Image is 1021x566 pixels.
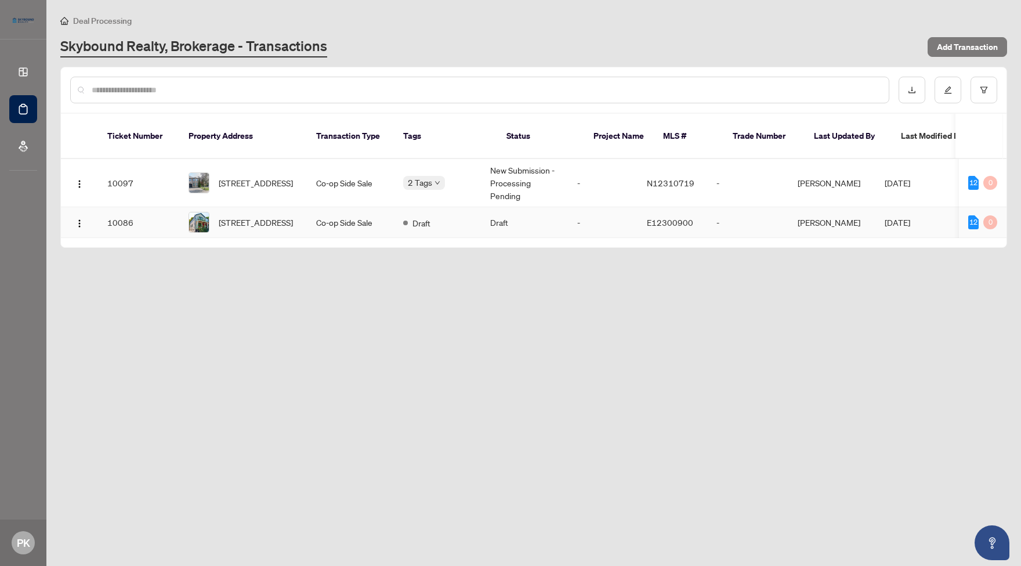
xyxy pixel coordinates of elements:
[901,129,972,142] span: Last Modified Date
[928,37,1007,57] button: Add Transaction
[408,176,432,189] span: 2 Tags
[654,114,723,159] th: MLS #
[892,114,996,159] th: Last Modified Date
[189,212,209,232] img: thumbnail-img
[75,219,84,228] img: Logo
[980,86,988,94] span: filter
[307,207,394,238] td: Co-op Side Sale
[307,159,394,207] td: Co-op Side Sale
[983,176,997,190] div: 0
[9,15,37,26] img: logo
[60,17,68,25] span: home
[899,77,925,103] button: download
[189,173,209,193] img: thumbnail-img
[568,207,638,238] td: -
[219,216,293,229] span: [STREET_ADDRESS]
[908,86,916,94] span: download
[788,207,875,238] td: [PERSON_NAME]
[885,217,910,228] span: [DATE]
[975,525,1009,560] button: Open asap
[723,114,805,159] th: Trade Number
[935,77,961,103] button: edit
[968,215,979,229] div: 12
[937,38,998,56] span: Add Transaction
[60,37,327,57] a: Skybound Realty, Brokerage - Transactions
[983,215,997,229] div: 0
[788,159,875,207] td: [PERSON_NAME]
[98,159,179,207] td: 10097
[647,217,693,228] span: E12300900
[481,159,568,207] td: New Submission - Processing Pending
[971,77,997,103] button: filter
[481,207,568,238] td: Draft
[885,178,910,188] span: [DATE]
[394,114,497,159] th: Tags
[98,114,179,159] th: Ticket Number
[707,207,788,238] td: -
[75,179,84,189] img: Logo
[805,114,892,159] th: Last Updated By
[647,178,694,188] span: N12310719
[968,176,979,190] div: 12
[307,114,394,159] th: Transaction Type
[98,207,179,238] td: 10086
[179,114,307,159] th: Property Address
[707,159,788,207] td: -
[17,535,30,551] span: PK
[497,114,584,159] th: Status
[435,180,440,186] span: down
[70,174,89,192] button: Logo
[73,16,132,26] span: Deal Processing
[219,176,293,189] span: [STREET_ADDRESS]
[584,114,654,159] th: Project Name
[70,213,89,232] button: Logo
[412,217,430,229] span: Draft
[568,159,638,207] td: -
[944,86,952,94] span: edit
